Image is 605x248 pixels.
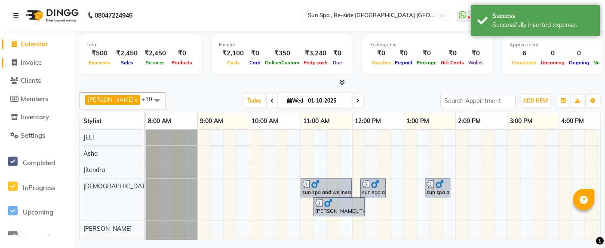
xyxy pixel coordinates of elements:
div: ₹500 [86,48,113,58]
a: 2:00 PM [456,115,483,127]
div: ₹350 [263,48,301,58]
span: Today [244,94,265,107]
span: Asha [83,150,98,157]
a: 12:00 PM [353,115,383,127]
div: ₹0 [393,48,415,58]
div: ₹2,100 [219,48,247,58]
span: Voucher [369,60,393,66]
div: Total [86,41,194,48]
img: logo [22,3,81,27]
span: [PERSON_NAME] [88,96,134,103]
span: ADD NEW [523,97,548,104]
div: Finance [219,41,345,48]
div: ₹0 [466,48,485,58]
span: Prepaid [393,60,415,66]
span: Invoice [21,58,42,67]
div: [PERSON_NAME], TK02, 11:15 AM-12:15 PM, Hair Cut,Hair Cut [314,199,364,215]
span: [DEMOGRAPHIC_DATA] [83,182,150,190]
button: ADD NEW [521,95,550,107]
div: ₹0 [439,48,466,58]
span: Cash [225,60,241,66]
span: Inventory [21,113,49,121]
a: Clients [2,76,73,86]
a: x [134,96,138,103]
span: Services [144,60,167,66]
span: JELI [83,133,94,141]
a: Members [2,94,73,104]
span: Ongoing [567,60,591,66]
span: Clients [21,76,41,85]
span: InProgress [23,184,55,192]
span: Upcoming [539,60,567,66]
a: Inventory [2,112,73,122]
a: 1:00 PM [404,115,431,127]
div: 0 [539,48,567,58]
div: sun spa and wellness, TK03, 12:10 PM-12:40 PM, Shaving [361,180,385,196]
span: [PERSON_NAME] [83,225,132,233]
span: Card [247,60,263,66]
div: ₹2,450 [141,48,169,58]
a: 9:00 AM [198,115,225,127]
span: Wallet [466,60,485,66]
a: 11:00 AM [301,115,332,127]
a: 4:00 PM [559,115,586,127]
span: Jitendra [83,166,105,174]
a: 8:00 AM [146,115,173,127]
a: 10:00 AM [249,115,280,127]
span: Gift Cards [439,60,466,66]
div: sun spa and wellness, TK01, 11:00 AM-12:00 PM, Hair Cut,Shaving [301,180,351,196]
span: Calendar [21,40,48,48]
div: Redemption [369,41,485,48]
b: 08047224946 [95,3,132,27]
div: ₹0 [415,48,439,58]
span: Online/Custom [263,60,301,66]
div: ₹0 [330,48,345,58]
div: ₹0 [247,48,263,58]
span: Upcoming [23,208,53,216]
div: Success [492,12,593,21]
span: Products [169,60,194,66]
div: ₹3,240 [301,48,330,58]
div: ₹0 [169,48,194,58]
a: Calendar [2,39,73,49]
a: Invoice [2,58,73,68]
a: Settings [2,131,73,141]
span: +10 [142,96,159,103]
span: Settings [21,131,45,139]
div: ₹2,450 [113,48,141,58]
div: 6 [510,48,539,58]
span: Sales [119,60,135,66]
span: Expenses [86,60,113,66]
div: 0 [567,48,591,58]
input: Search Appointment [440,94,516,107]
input: 2025-10-01 [305,94,348,107]
span: Package [415,60,439,66]
span: Petty cash [301,60,330,66]
div: sun spa and wellness, TK04, 01:25 PM-01:55 PM, Shaving [426,180,449,196]
span: Completed [510,60,539,66]
div: ₹0 [369,48,393,58]
span: Stylist [83,117,101,125]
span: Due [331,60,344,66]
span: Completed [23,159,55,167]
span: Wed [285,97,305,104]
span: Members [21,95,48,103]
a: 3:00 PM [507,115,534,127]
div: Successfully inserted expense. [492,21,593,30]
